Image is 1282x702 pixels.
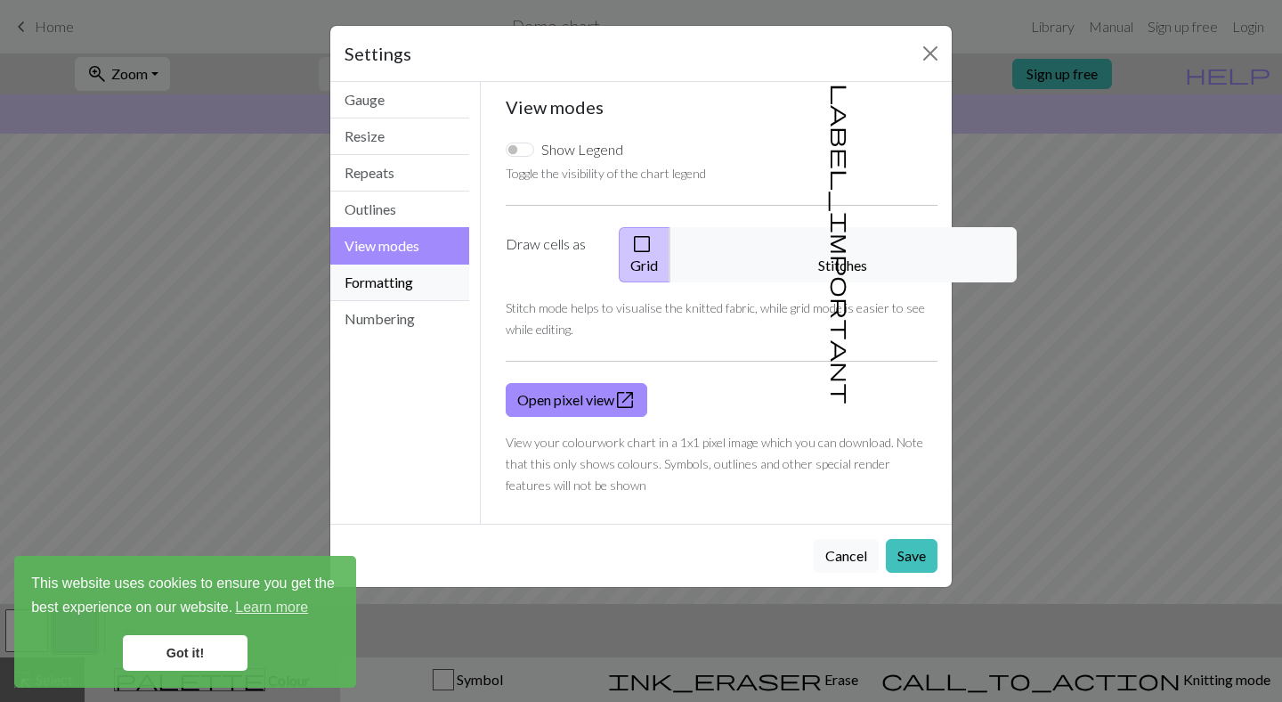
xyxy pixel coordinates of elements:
button: Repeats [330,155,469,192]
button: Resize [330,118,469,155]
div: cookieconsent [14,556,356,688]
a: dismiss cookie message [123,635,247,671]
a: learn more about cookies [232,594,311,621]
button: Save [886,539,937,573]
span: check_box_outline_blank [631,232,653,257]
button: View modes [330,227,469,265]
button: Numbering [330,301,469,337]
small: View your colourwork chart in a 1x1 pixel image which you can download. Note that this only shows... [506,435,923,493]
button: Grid [619,227,670,282]
button: Outlines [330,192,469,228]
button: Formatting [330,265,469,301]
label: Show Legend [541,139,623,160]
button: Stitches [669,227,1017,282]
small: Toggle the visibility of the chart legend [506,166,706,181]
a: Open pixel view [506,383,647,417]
span: open_in_new [614,388,636,412]
button: Cancel [814,539,879,573]
h5: Settings [345,40,411,67]
h5: View modes [506,96,938,118]
span: This website uses cookies to ensure you get the best experience on our website. [31,573,339,621]
small: Stitch mode helps to visualise the knitted fabric, while grid mode is easier to see while editing. [506,300,925,337]
span: label_important [829,84,854,404]
label: Draw cells as [495,227,608,282]
button: Gauge [330,82,469,118]
button: Close [916,39,945,68]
